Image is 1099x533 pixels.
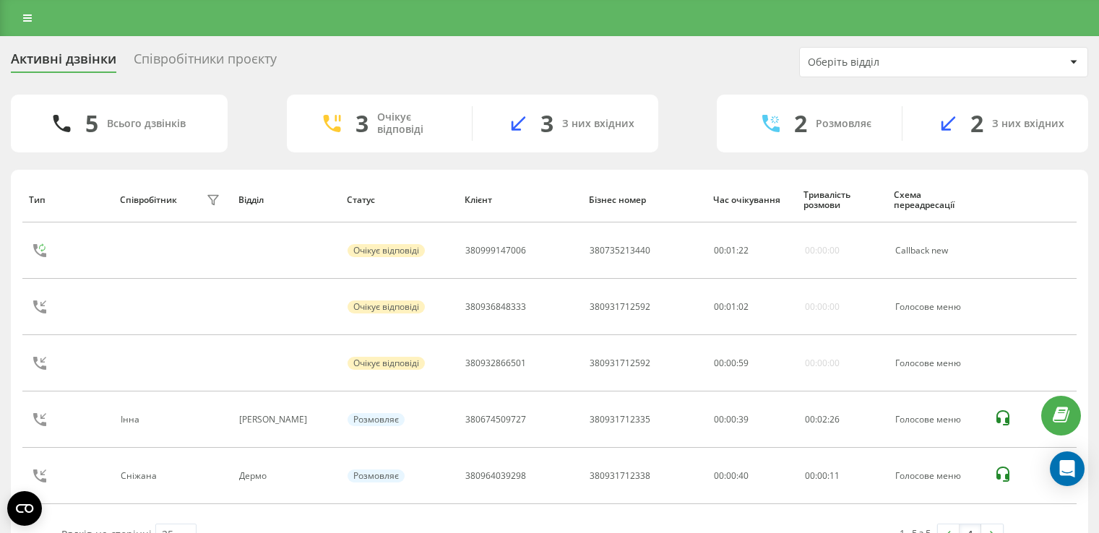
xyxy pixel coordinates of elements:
button: Open CMP widget [7,491,42,526]
div: 3 [540,110,553,137]
div: Всього дзвінків [107,118,186,130]
div: Open Intercom Messenger [1050,451,1085,486]
span: 00 [714,357,724,369]
div: Сніжана [121,471,160,481]
div: Очікує відповіді [348,300,425,313]
span: 00 [726,357,736,369]
div: З них вхідних [562,118,634,130]
span: 59 [738,357,749,369]
div: Активні дзвінки [11,51,116,74]
div: Тривалість розмови [803,190,880,211]
div: Відділ [238,195,333,205]
div: : : [805,415,840,425]
div: [PERSON_NAME] [239,415,332,425]
div: Оберіть відділ [808,56,981,69]
span: 02 [817,413,827,425]
div: : : [714,302,749,312]
div: Статус [347,195,451,205]
div: Голосове меню [895,358,978,368]
div: 2 [970,110,983,137]
div: 00:00:00 [805,302,840,312]
div: Голосове меню [895,471,978,481]
div: 380931712335 [590,415,650,425]
div: Клієнт [465,195,575,205]
div: Callback new [895,246,978,256]
div: 380931712592 [590,358,650,368]
span: 00 [805,469,815,482]
div: 3 [355,110,369,137]
span: 22 [738,244,749,256]
span: 00 [817,469,827,482]
span: 00 [714,300,724,313]
div: 380735213440 [590,246,650,256]
div: Розмовляє [348,413,405,426]
div: 380932866501 [465,358,526,368]
div: 00:00:00 [805,358,840,368]
div: Розмовляє [348,469,405,482]
div: Бізнес номер [589,195,699,205]
div: 380936848333 [465,302,526,312]
div: Співробітники проєкту [134,51,277,74]
div: : : [714,358,749,368]
div: Співробітник [120,195,177,205]
div: Очікує відповіді [348,357,425,370]
span: 11 [829,469,840,482]
div: 380931712592 [590,302,650,312]
div: 5 [85,110,98,137]
span: 01 [726,244,736,256]
div: 2 [794,110,807,137]
div: Очікує відповіді [377,111,450,136]
div: 00:00:40 [714,471,788,481]
div: Схема переадресації [894,190,979,211]
div: Інна [121,415,143,425]
div: : : [805,471,840,481]
div: Дермо [239,471,332,481]
div: Розмовляє [816,118,871,130]
div: 380931712338 [590,471,650,481]
div: Голосове меню [895,415,978,425]
div: : : [714,246,749,256]
span: 02 [738,300,749,313]
div: Тип [29,195,105,205]
span: 26 [829,413,840,425]
div: Голосове меню [895,302,978,312]
div: 380999147006 [465,246,526,256]
div: 380964039298 [465,471,526,481]
span: 01 [726,300,736,313]
div: З них вхідних [992,118,1064,130]
span: 00 [714,244,724,256]
span: 00 [805,413,815,425]
div: 00:00:39 [714,415,788,425]
div: Час очікування [713,195,790,205]
div: 380674509727 [465,415,526,425]
div: Очікує відповіді [348,244,425,257]
div: 00:00:00 [805,246,840,256]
